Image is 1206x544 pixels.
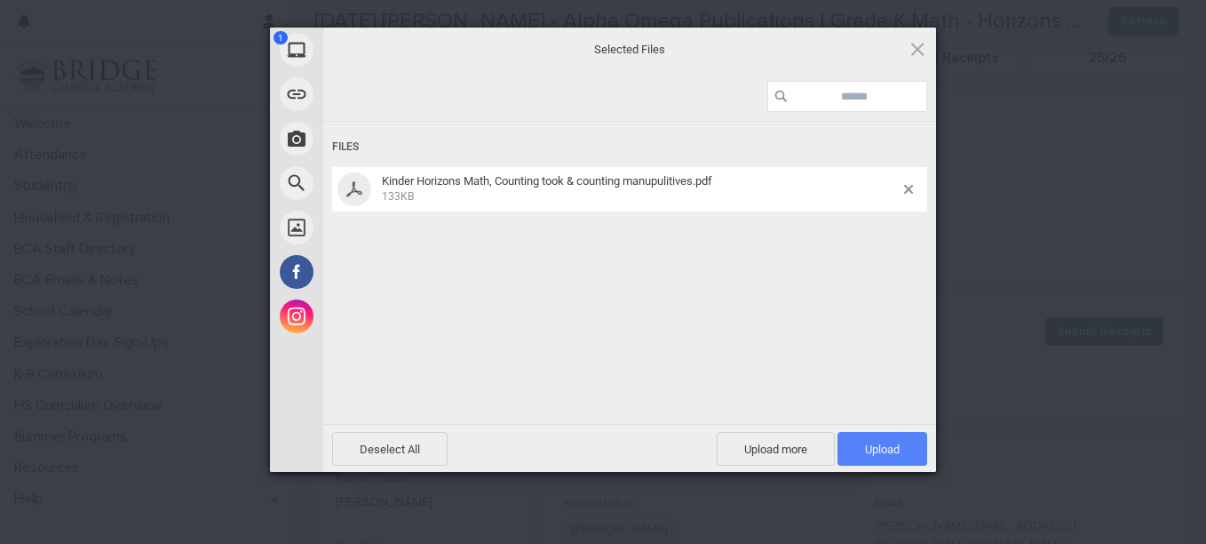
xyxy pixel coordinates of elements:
[274,31,288,44] span: 1
[377,174,904,204] span: Kinder Horizons Math, Counting took & counting manupulitives.pdf
[270,161,483,205] div: Web Search
[332,432,448,466] span: Deselect All
[452,42,807,58] span: Selected Files
[908,39,927,59] span: Click here or hit ESC to close picker
[717,432,835,466] span: Upload more
[270,72,483,116] div: Link (URL)
[270,116,483,161] div: Take Photo
[270,28,483,72] div: My Device
[270,250,483,294] div: Facebook
[382,190,414,203] span: 133KB
[270,205,483,250] div: Unsplash
[865,443,900,456] span: Upload
[382,174,712,188] span: Kinder Horizons Math, Counting took & counting manupulitives.pdf
[837,432,927,466] span: Upload
[332,131,927,164] div: Files
[270,294,483,339] div: Instagram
